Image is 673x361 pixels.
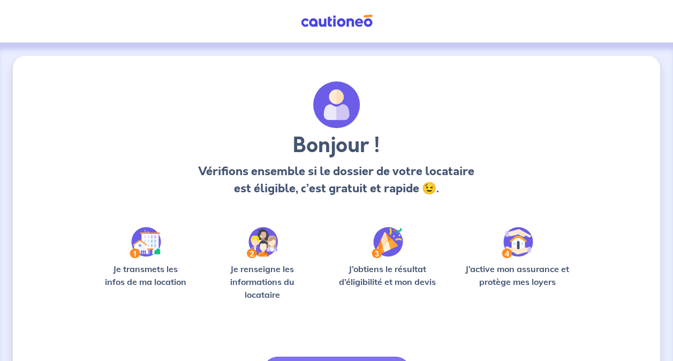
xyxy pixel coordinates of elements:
img: archivate [313,81,360,129]
img: /static/bfff1cf634d835d9112899e6a3df1a5d/Step-4.svg [502,227,533,258]
p: Je renseigne les informations du locataire [209,262,315,301]
img: /static/f3e743aab9439237c3e2196e4328bba9/Step-3.svg [372,227,403,258]
img: Cautioneo [297,14,377,28]
h3: Bonjour ! [198,133,475,159]
p: J’obtiens le résultat d’éligibilité et mon devis [332,262,443,288]
p: Je transmets les infos de ma location [99,262,192,288]
img: /static/c0a346edaed446bb123850d2d04ad552/Step-2.svg [247,227,278,258]
img: /static/90a569abe86eec82015bcaae536bd8e6/Step-1.svg [130,227,161,258]
p: J’active mon assurance et protège mes loyers [460,262,574,288]
p: Vérifions ensemble si le dossier de votre locataire est éligible, c’est gratuit et rapide 😉. [198,163,475,197]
